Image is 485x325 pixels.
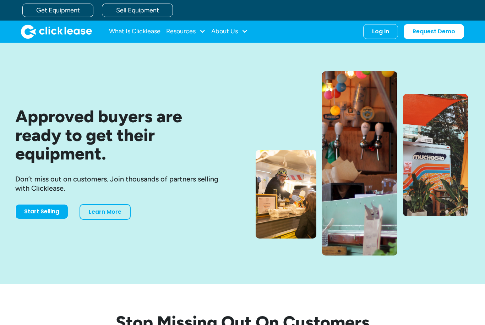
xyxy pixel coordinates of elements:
[21,24,92,39] img: Clicklease logo
[372,28,389,35] div: Log In
[102,4,173,17] a: Sell Equipment
[211,24,248,39] div: About Us
[109,24,160,39] a: What Is Clicklease
[15,107,231,163] h1: Approved buyers are ready to get their equipment.
[15,174,231,193] div: Don’t miss out on customers. Join thousands of partners selling with Clicklease.
[166,24,206,39] div: Resources
[21,24,92,39] a: home
[404,24,464,39] a: Request Demo
[22,4,93,17] a: Get Equipment
[80,204,131,220] a: Learn More
[15,204,68,219] a: Start Selling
